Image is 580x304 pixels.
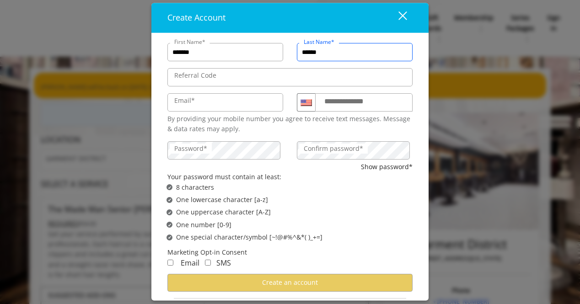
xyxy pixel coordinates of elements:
[176,233,322,243] span: One special character/symbol [~!@#%^&*( )_+=]
[181,258,199,268] span: Email
[167,68,413,86] input: ReferralCode
[176,182,214,192] span: 8 characters
[361,162,413,172] button: Show password*
[170,70,221,80] label: Referral Code
[297,141,410,160] input: ConfirmPassword
[167,260,173,266] input: Receive Marketing Email
[216,258,231,268] span: SMS
[176,208,271,218] span: One uppercase character [A-Z]
[167,141,280,160] input: Password
[167,43,283,61] input: FirstName
[170,96,199,106] label: Email*
[170,37,210,46] label: First Name*
[168,209,172,216] span: ✔
[168,184,172,191] span: ✔
[168,234,172,241] span: ✔
[205,260,211,266] input: Receive Marketing SMS
[167,172,413,182] div: Your password must contain at least:
[297,93,315,112] div: Country
[299,144,368,154] label: Confirm password*
[297,43,413,61] input: Lastname
[167,114,413,134] div: By providing your mobile number you agree to receive text messages. Message & data rates may apply.
[388,11,406,25] div: close dialog
[176,195,268,205] span: One lowercase character [a-z]
[299,37,339,46] label: Last Name*
[381,8,413,27] button: close dialog
[167,247,413,257] div: Marketing Opt-in Consent
[167,12,226,23] span: Create Account
[176,220,231,230] span: One number [0-9]
[168,197,172,204] span: ✔
[168,221,172,229] span: ✔
[262,278,318,287] span: Create an account
[167,274,413,292] button: Create an account
[170,144,212,154] label: Password*
[167,93,283,112] input: Email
